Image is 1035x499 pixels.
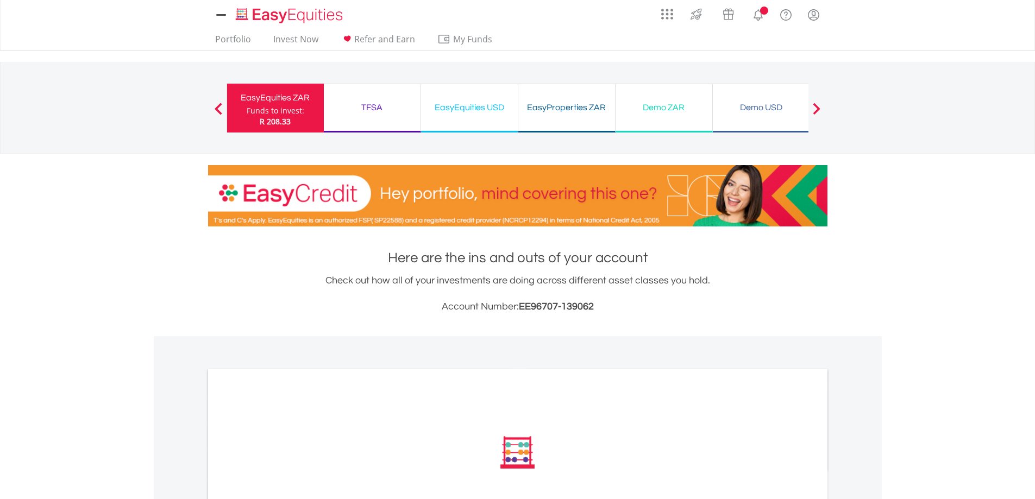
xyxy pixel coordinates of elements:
[354,33,415,45] span: Refer and Earn
[208,165,827,226] img: EasyCredit Promotion Banner
[744,3,772,24] a: Notifications
[208,108,229,119] button: Previous
[661,8,673,20] img: grid-menu-icon.svg
[428,100,511,115] div: EasyEquities USD
[231,3,347,24] a: Home page
[719,5,737,23] img: vouchers-v2.svg
[234,7,347,24] img: EasyEquities_Logo.png
[208,299,827,314] h3: Account Number:
[247,105,304,116] div: Funds to invest:
[687,5,705,23] img: thrive-v2.svg
[622,100,706,115] div: Demo ZAR
[806,108,827,119] button: Next
[712,3,744,23] a: Vouchers
[208,248,827,268] h1: Here are the ins and outs of your account
[772,3,800,24] a: FAQ's and Support
[719,100,803,115] div: Demo USD
[437,32,509,46] span: My Funds
[211,34,255,50] a: Portfolio
[260,116,291,127] span: R 208.33
[234,90,317,105] div: EasyEquities ZAR
[336,34,419,50] a: Refer and Earn
[330,100,414,115] div: TFSA
[654,3,680,20] a: AppsGrid
[269,34,323,50] a: Invest Now
[519,301,594,312] span: EE96707-139062
[525,100,609,115] div: EasyProperties ZAR
[208,273,827,314] div: Check out how all of your investments are doing across different asset classes you hold.
[800,3,827,27] a: My Profile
